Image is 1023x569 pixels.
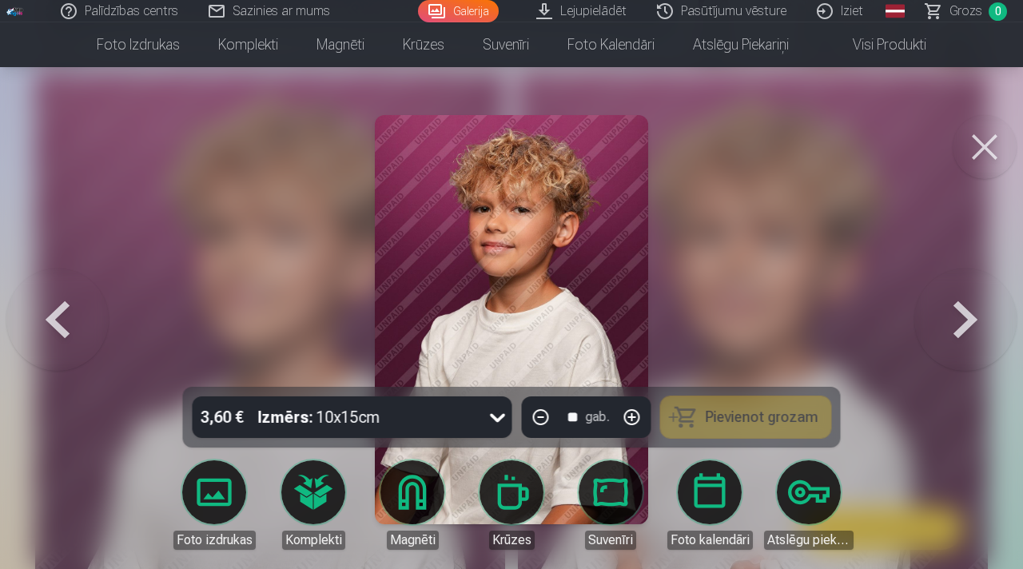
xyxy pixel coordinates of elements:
a: Foto izdrukas [169,460,259,550]
a: Komplekti [199,22,297,67]
a: Krūzes [467,460,556,550]
a: Krūzes [384,22,464,67]
a: Suvenīri [566,460,655,550]
a: Magnēti [297,22,384,67]
div: 10x15cm [258,396,380,438]
a: Visi produkti [808,22,945,67]
span: Pievienot grozam [706,410,818,424]
span: 0 [989,2,1007,21]
div: 3,60 € [193,396,252,438]
div: Suvenīri [585,531,636,550]
div: Krūzes [489,531,535,550]
div: Komplekti [282,531,345,550]
a: Atslēgu piekariņi [764,460,854,550]
div: Magnēti [387,531,439,550]
strong: Izmērs : [258,406,313,428]
div: Atslēgu piekariņi [764,531,854,550]
a: Suvenīri [464,22,548,67]
button: Pievienot grozam [661,396,831,438]
img: /fa1 [6,6,24,16]
a: Foto kalendāri [665,460,754,550]
a: Foto kalendāri [548,22,674,67]
span: Grozs [949,2,982,21]
a: Komplekti [269,460,358,550]
div: gab. [586,408,610,427]
div: Foto kalendāri [667,531,753,550]
a: Atslēgu piekariņi [674,22,808,67]
a: Magnēti [368,460,457,550]
div: Foto izdrukas [173,531,256,550]
a: Foto izdrukas [78,22,199,67]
